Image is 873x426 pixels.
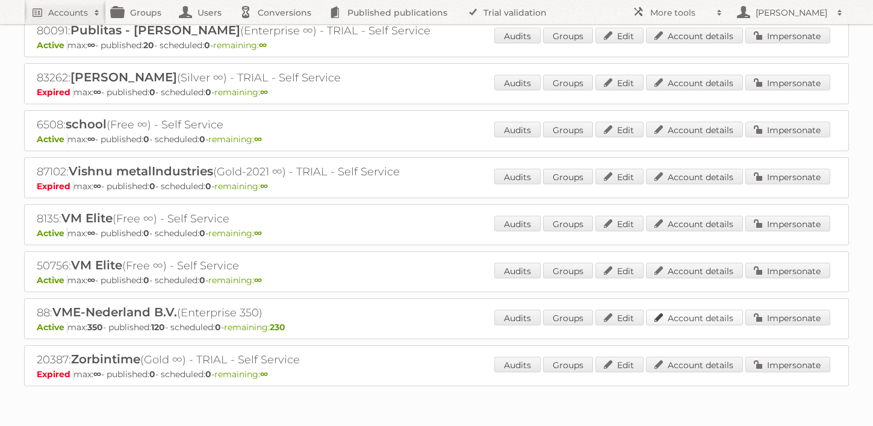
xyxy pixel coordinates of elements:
a: Account details [646,28,743,43]
strong: ∞ [259,40,267,51]
strong: 0 [215,322,221,333]
strong: 350 [87,322,103,333]
span: VME-Nederland B.V. [52,305,177,319]
p: max: - published: - scheduled: - [37,369,836,380]
h2: 50756: (Free ∞) - Self Service [37,258,458,274]
span: remaining: [224,322,285,333]
strong: 120 [151,322,165,333]
a: Impersonate [745,216,830,231]
a: Edit [595,263,644,278]
span: Zorbintime [71,352,140,366]
a: Edit [595,310,644,325]
a: Audits [494,75,541,90]
a: Edit [595,169,644,184]
strong: 0 [149,369,155,380]
span: [PERSON_NAME] [70,70,177,84]
a: Account details [646,216,743,231]
h2: 80091: (Enterprise ∞) - TRIAL - Self Service [37,23,458,39]
span: Expired [37,369,73,380]
p: max: - published: - scheduled: - [37,134,836,145]
span: VM Elite [61,211,113,225]
h2: 83262: (Silver ∞) - TRIAL - Self Service [37,70,458,86]
a: Groups [543,310,593,325]
strong: ∞ [93,181,101,192]
p: max: - published: - scheduled: - [37,228,836,239]
strong: ∞ [87,134,95,145]
a: Account details [646,169,743,184]
strong: 0 [199,228,205,239]
a: Audits [494,263,541,278]
span: Vishnu metalIndustries [69,164,213,178]
a: Impersonate [745,310,830,325]
span: Expired [37,181,73,192]
strong: 0 [143,228,149,239]
a: Account details [646,75,743,90]
span: Expired [37,87,73,98]
h2: [PERSON_NAME] [753,7,831,19]
p: max: - published: - scheduled: - [37,87,836,98]
a: Account details [646,263,743,278]
h2: 20387: (Gold ∞) - TRIAL - Self Service [37,352,458,368]
strong: 0 [204,40,210,51]
span: Active [37,322,67,333]
a: Impersonate [745,357,830,372]
strong: ∞ [93,87,101,98]
a: Account details [646,122,743,137]
span: remaining: [214,369,268,380]
a: Groups [543,263,593,278]
a: Groups [543,216,593,231]
span: remaining: [214,181,268,192]
h2: 8135: (Free ∞) - Self Service [37,211,458,227]
a: Audits [494,216,541,231]
span: Active [37,134,67,145]
strong: ∞ [254,275,262,286]
strong: 0 [199,275,205,286]
a: Audits [494,357,541,372]
strong: ∞ [87,228,95,239]
strong: ∞ [93,369,101,380]
a: Audits [494,310,541,325]
a: Audits [494,169,541,184]
a: Groups [543,169,593,184]
strong: 0 [143,275,149,286]
strong: 0 [205,369,211,380]
a: Groups [543,28,593,43]
a: Groups [543,122,593,137]
span: Active [37,228,67,239]
a: Account details [646,357,743,372]
a: Edit [595,216,644,231]
strong: 0 [149,87,155,98]
a: Edit [595,122,644,137]
span: remaining: [208,134,262,145]
span: Active [37,40,67,51]
a: Audits [494,28,541,43]
a: Impersonate [745,169,830,184]
a: Groups [543,357,593,372]
p: max: - published: - scheduled: - [37,181,836,192]
a: Edit [595,28,644,43]
span: school [66,117,107,131]
p: max: - published: - scheduled: - [37,275,836,286]
span: Active [37,275,67,286]
strong: ∞ [87,275,95,286]
span: remaining: [213,40,267,51]
span: remaining: [214,87,268,98]
strong: 0 [205,87,211,98]
a: Edit [595,357,644,372]
h2: More tools [650,7,710,19]
strong: ∞ [254,134,262,145]
strong: 0 [149,181,155,192]
h2: Accounts [48,7,88,19]
a: Impersonate [745,28,830,43]
a: Impersonate [745,263,830,278]
a: Impersonate [745,75,830,90]
p: max: - published: - scheduled: - [37,40,836,51]
h2: 6508: (Free ∞) - Self Service [37,117,458,133]
p: max: - published: - scheduled: - [37,322,836,333]
h2: 87102: (Gold-2021 ∞) - TRIAL - Self Service [37,164,458,180]
strong: 0 [199,134,205,145]
span: Publitas - [PERSON_NAME] [70,23,240,37]
strong: 20 [143,40,154,51]
a: Groups [543,75,593,90]
h2: 88: (Enterprise 350) [37,305,458,321]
